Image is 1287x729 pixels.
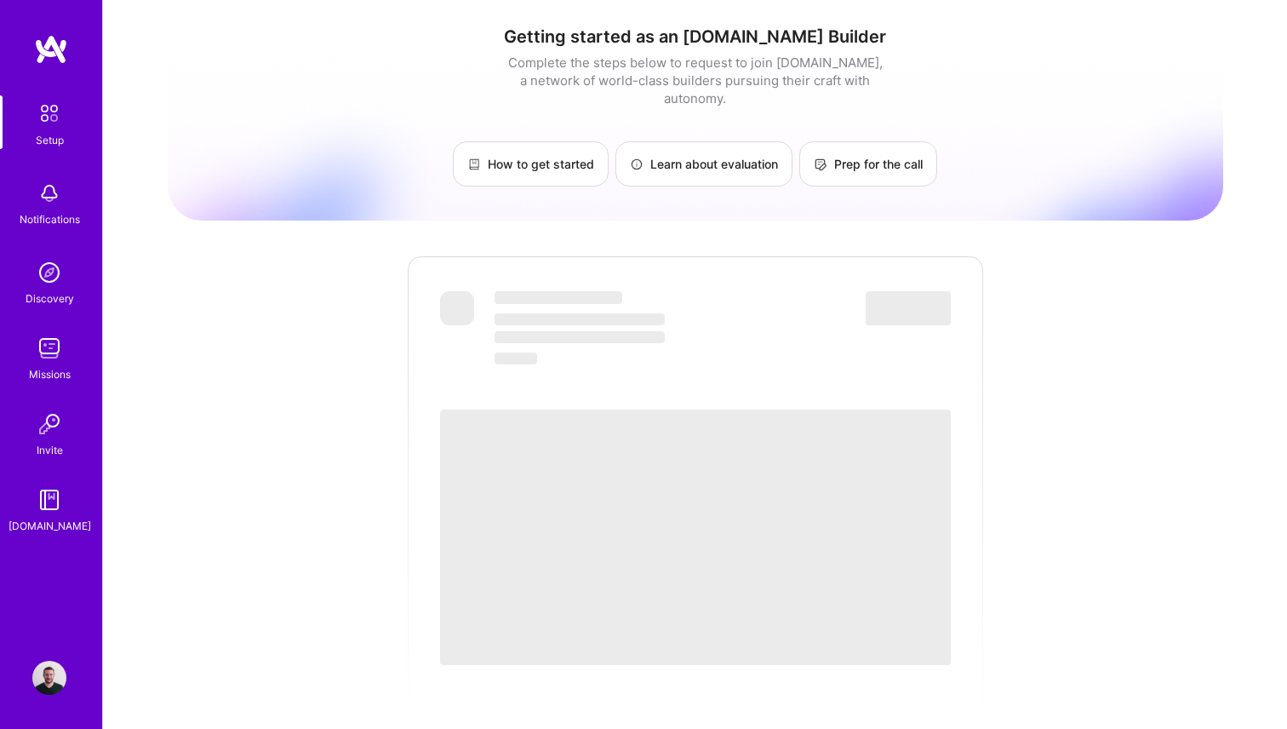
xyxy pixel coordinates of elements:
img: guide book [32,483,66,517]
img: teamwork [32,331,66,365]
img: How to get started [467,158,481,171]
img: Invite [32,407,66,441]
img: bell [32,176,66,210]
a: Learn about evaluation [615,141,792,187]
span: ‌ [440,291,474,325]
img: discovery [32,255,66,290]
a: User Avatar [28,661,71,695]
img: logo [34,34,68,65]
img: Learn about evaluation [630,158,643,171]
div: [DOMAIN_NAME] [9,517,91,535]
div: Discovery [26,290,74,307]
a: How to get started [453,141,609,187]
img: setup [31,95,67,131]
img: User Avatar [32,661,66,695]
span: ‌ [495,353,537,364]
span: ‌ [495,331,665,343]
div: Notifications [20,210,80,228]
div: Invite [37,441,63,459]
span: ‌ [866,291,951,325]
span: ‌ [495,313,665,325]
div: Complete the steps below to request to join [DOMAIN_NAME], a network of world-class builders purs... [504,54,887,107]
div: Setup [36,131,64,149]
div: Missions [29,365,71,383]
span: ‌ [440,410,951,665]
img: Prep for the call [814,158,827,171]
a: Prep for the call [799,141,937,187]
h1: Getting started as an [DOMAIN_NAME] Builder [168,26,1223,47]
span: ‌ [495,291,622,304]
